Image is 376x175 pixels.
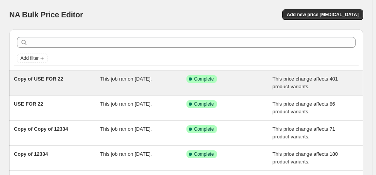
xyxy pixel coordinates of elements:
[273,126,335,140] span: This price change affects 71 product variants.
[14,76,63,82] span: Copy of USE FOR 22
[194,126,214,132] span: Complete
[287,12,359,18] span: Add new price [MEDICAL_DATA]
[14,151,48,157] span: Copy of 12334
[194,101,214,107] span: Complete
[273,151,338,165] span: This price change affects 180 product variants.
[100,126,152,132] span: This job ran on [DATE].
[100,101,152,107] span: This job ran on [DATE].
[282,9,363,20] button: Add new price [MEDICAL_DATA]
[273,101,335,114] span: This price change affects 86 product variants.
[100,151,152,157] span: This job ran on [DATE].
[14,101,43,107] span: USE FOR 22
[17,54,48,63] button: Add filter
[194,151,214,157] span: Complete
[14,126,68,132] span: Copy of Copy of 12334
[100,76,152,82] span: This job ran on [DATE].
[273,76,338,89] span: This price change affects 401 product variants.
[9,10,83,19] span: NA Bulk Price Editor
[20,55,39,61] span: Add filter
[194,76,214,82] span: Complete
